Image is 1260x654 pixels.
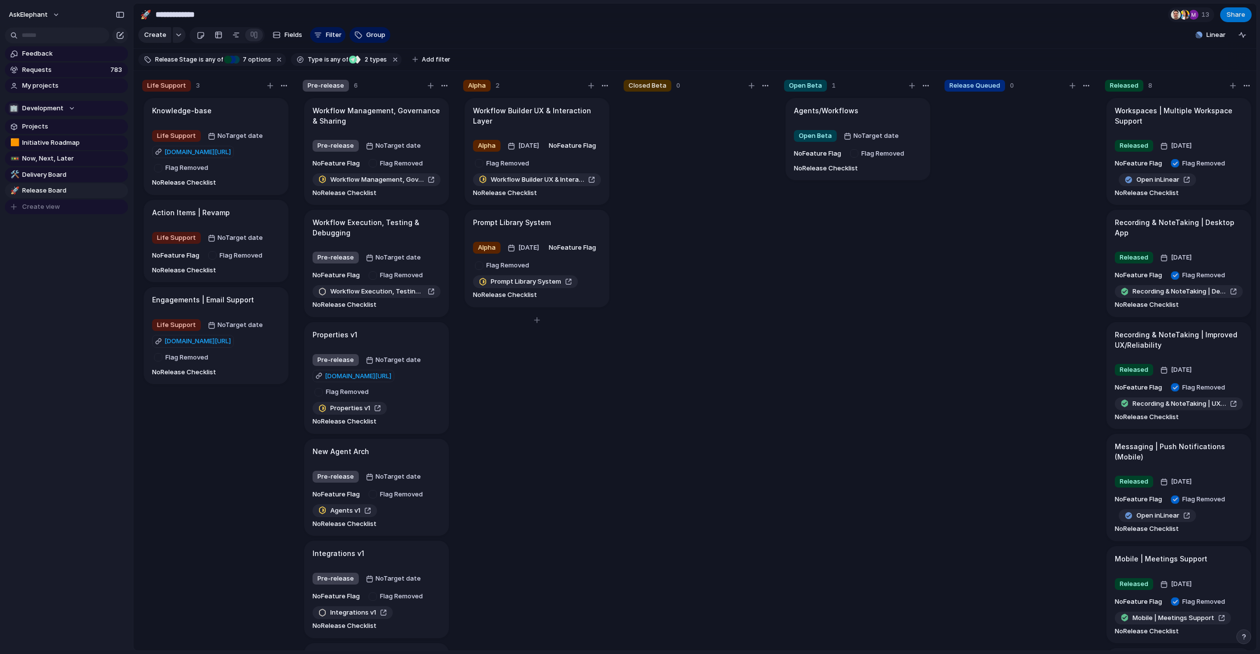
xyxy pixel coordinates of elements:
[363,352,423,368] button: NoTarget date
[224,54,273,65] button: 7 options
[144,287,288,384] div: Engagements | Email SupportLife SupportNoTarget date[DOMAIN_NAME][URL] Flag RemovedNoRelease Chec...
[330,506,360,516] span: Agents v1
[22,202,60,212] span: Create view
[313,417,377,426] span: No Release Checklist
[1115,524,1179,534] span: No Release Checklist
[150,350,215,365] button: Flag Removed
[473,173,601,186] a: Workflow Builder UX & Interaction Layer
[313,621,377,631] span: No Release Checklist
[150,230,203,246] button: Life Support
[304,98,449,205] div: Workflow Management, Governance & SharingPre-releaseNoTarget dateNoFeature FlagFlag RemovedWorkfl...
[376,574,421,584] span: No Target date
[1182,270,1229,280] span: Flag Removed
[1115,412,1179,422] span: No Release Checklist
[1136,511,1179,521] span: Open in Linear
[329,55,348,64] span: any of
[269,27,306,43] button: Fields
[152,294,254,305] h1: Engagements | Email Support
[1112,250,1156,265] button: Released
[1227,10,1245,20] span: Share
[1106,98,1251,205] div: Workspaces | Multiple Workspace SupportReleased[DATE]NoFeature FlagFlag RemovedOpen inLinearNoRel...
[1115,217,1243,238] h1: Recording & NoteTaking | Desktop App
[1115,441,1243,462] h1: Messaging | Push Notifications (Mobile)
[1115,285,1243,298] a: Recording & NoteTaking | Desktop App
[362,55,387,64] span: types
[1148,81,1152,91] span: 8
[853,131,899,141] span: No Target date
[152,178,216,188] span: No Release Checklist
[5,78,128,93] a: My projects
[1182,597,1229,607] span: Flag Removed
[22,138,125,148] span: Initiative Roadmap
[841,128,901,144] button: NoTarget date
[313,591,360,601] span: No Feature Flag
[5,63,128,77] a: Requests783
[313,188,377,198] span: No Release Checklist
[313,329,357,340] h1: Properties v1
[310,352,361,368] button: Pre-release
[204,248,269,263] button: Flag Removed
[5,151,128,166] a: 🚥Now, Next, Later
[1182,494,1229,504] span: Flag Removed
[363,469,423,485] button: NoTarget date
[5,167,128,182] a: 🛠️Delivery Board
[1115,597,1162,607] span: No Feature Flag
[138,27,171,43] button: Create
[165,163,212,173] span: Flag Removed
[1168,578,1195,590] span: [DATE]
[422,55,450,64] span: Add filter
[473,105,601,126] h1: Workflow Builder UX & Interaction Layer
[196,81,200,91] span: 3
[313,548,364,559] h1: Integrations v1
[330,175,424,185] span: Workflow Management, Governance & Sharing
[1106,546,1251,644] div: Mobile | Meetings SupportReleased[DATE]NoFeature FlagFlag RemovedMobile | Meetings SupportNoRelea...
[317,574,354,584] span: Pre-release
[676,81,680,91] span: 0
[1166,594,1231,610] button: Flag Removed
[1168,140,1195,152] span: [DATE]
[407,53,456,66] button: Add filter
[313,173,441,186] a: Workflow Management, Governance & Sharing
[22,122,125,131] span: Projects
[471,240,503,256] button: Alpha
[218,320,263,330] span: No Target date
[1168,476,1195,488] span: [DATE]
[9,154,19,163] button: 🚥
[9,103,19,113] div: 🏢
[794,105,858,116] h1: Agents/Workflows
[1166,380,1231,395] button: Flag Removed
[152,146,234,159] a: [DOMAIN_NAME][URL]
[380,270,427,280] span: Flag Removed
[310,27,346,43] button: Filter
[317,355,354,365] span: Pre-release
[5,183,128,198] a: 🚀Release Board
[516,242,542,254] span: [DATE]
[4,7,65,23] button: AskElephant
[150,128,203,144] button: Life Support
[473,290,537,300] span: No Release Checklist
[491,175,584,185] span: Workflow Builder UX & Interaction Layer
[471,258,535,273] button: Flag Removed
[220,251,266,261] span: Flag Removed
[799,131,832,141] span: Open Beta
[1120,579,1148,589] span: Released
[9,138,19,148] button: 🟧
[376,253,421,262] span: No Target date
[505,240,544,256] button: [DATE]
[376,355,421,365] span: No Target date
[1133,287,1226,296] span: Recording & NoteTaking | Desktop App
[205,317,265,333] button: NoTarget date
[473,188,537,198] span: No Release Checklist
[5,101,128,116] button: 🏢Development
[308,81,344,91] span: Pre-release
[317,141,354,151] span: Pre-release
[150,317,203,333] button: Life Support
[9,10,48,20] span: AskElephant
[152,265,216,275] span: No Release Checklist
[110,65,124,75] span: 783
[157,320,196,330] span: Life Support
[496,81,500,91] span: 2
[465,98,609,205] div: Workflow Builder UX & Interaction LayerAlpha[DATE]NoFeature FlagFlag RemovedWorkflow Builder UX &...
